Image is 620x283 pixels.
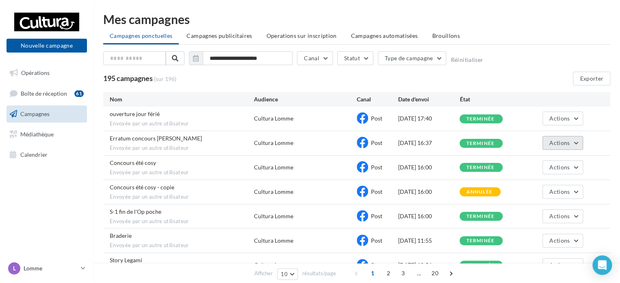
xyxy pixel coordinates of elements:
[254,188,293,196] div: Cultura Lomme
[277,268,298,280] button: 10
[254,270,273,277] span: Afficher
[5,126,89,143] a: Médiathèque
[398,163,460,171] div: [DATE] 16:00
[357,95,398,103] div: Canal
[549,164,570,171] span: Actions
[460,95,521,103] div: État
[466,214,494,219] div: terminée
[549,115,570,122] span: Actions
[573,72,610,86] button: Exporter
[254,139,293,147] div: Cultura Lomme
[398,237,460,245] div: [DATE] 11:55
[466,165,494,170] div: terminée
[466,263,494,268] div: terminée
[371,115,382,122] span: Post
[398,188,460,196] div: [DATE] 16:00
[371,261,384,268] span: Story
[366,267,379,280] span: 1
[432,32,460,39] span: Brouillons
[5,146,89,163] a: Calendrier
[371,139,382,146] span: Post
[110,218,254,225] span: Envoyée par un autre utilisateur
[110,257,142,263] span: Story Legami
[302,270,336,277] span: résultats/page
[21,90,67,97] span: Boîte de réception
[542,185,583,199] button: Actions
[110,95,254,103] div: Nom
[21,69,50,76] span: Opérations
[110,208,161,215] span: S-1 fin de l'Op poche
[110,184,174,191] span: Concours été cosy - copie
[542,234,583,248] button: Actions
[378,51,447,65] button: Type de campagne
[297,51,333,65] button: Canal
[254,261,293,269] div: Cultura Lomme
[466,189,492,195] div: annulée
[398,212,460,220] div: [DATE] 16:00
[371,164,382,171] span: Post
[281,271,288,277] span: 10
[74,90,84,97] div: 61
[110,169,254,176] span: Envoyée par un autre utilisateur
[5,64,89,81] a: Opérations
[186,32,252,39] span: Campagnes publicitaires
[110,232,132,239] span: Braderie
[542,112,583,125] button: Actions
[24,264,78,272] p: Lomme
[397,267,410,280] span: 3
[542,136,583,150] button: Actions
[5,105,89,123] a: Campagnes
[549,261,570,268] span: Actions
[549,213,570,219] span: Actions
[542,209,583,223] button: Actions
[398,95,460,103] div: Date d'envoi
[371,213,382,219] span: Post
[398,261,460,269] div: [DATE] 10:56
[20,151,48,158] span: Calendrier
[110,120,254,127] span: Envoyée par un autre utilisateur
[371,237,382,244] span: Post
[337,51,373,65] button: Statut
[7,261,87,276] a: L Lomme
[254,237,293,245] div: Cultura Lomme
[254,212,293,220] div: Cultura Lomme
[266,32,336,39] span: Operations sur inscription
[351,32,418,39] span: Campagnes automatisées
[110,110,160,117] span: ouverture jour férié
[154,75,176,83] span: (sur 196)
[110,242,254,249] span: Envoyée par un autre utilisateur
[542,258,583,272] button: Actions
[428,267,442,280] span: 20
[382,267,395,280] span: 2
[103,74,153,83] span: 195 campagnes
[371,188,382,195] span: Post
[398,139,460,147] div: [DATE] 16:37
[466,141,494,146] div: terminée
[592,255,612,275] div: Open Intercom Messenger
[110,159,156,166] span: Concours été cosy
[7,39,87,53] button: Nouvelle campagne
[20,110,50,117] span: Campagnes
[110,135,202,142] span: Erratum concours Caroline Millet
[412,267,425,280] span: ...
[13,264,16,272] span: L
[549,237,570,244] span: Actions
[542,160,583,174] button: Actions
[254,163,293,171] div: Cultura Lomme
[254,114,293,123] div: Cultura Lomme
[398,114,460,123] div: [DATE] 17:40
[5,85,89,102] a: Boîte de réception61
[254,95,357,103] div: Audience
[103,13,610,25] div: Mes campagnes
[466,238,494,244] div: terminée
[451,57,483,63] button: Réinitialiser
[549,188,570,195] span: Actions
[20,131,54,138] span: Médiathèque
[466,116,494,122] div: terminée
[549,139,570,146] span: Actions
[110,145,254,152] span: Envoyée par un autre utilisateur
[110,193,254,201] span: Envoyée par un autre utilisateur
